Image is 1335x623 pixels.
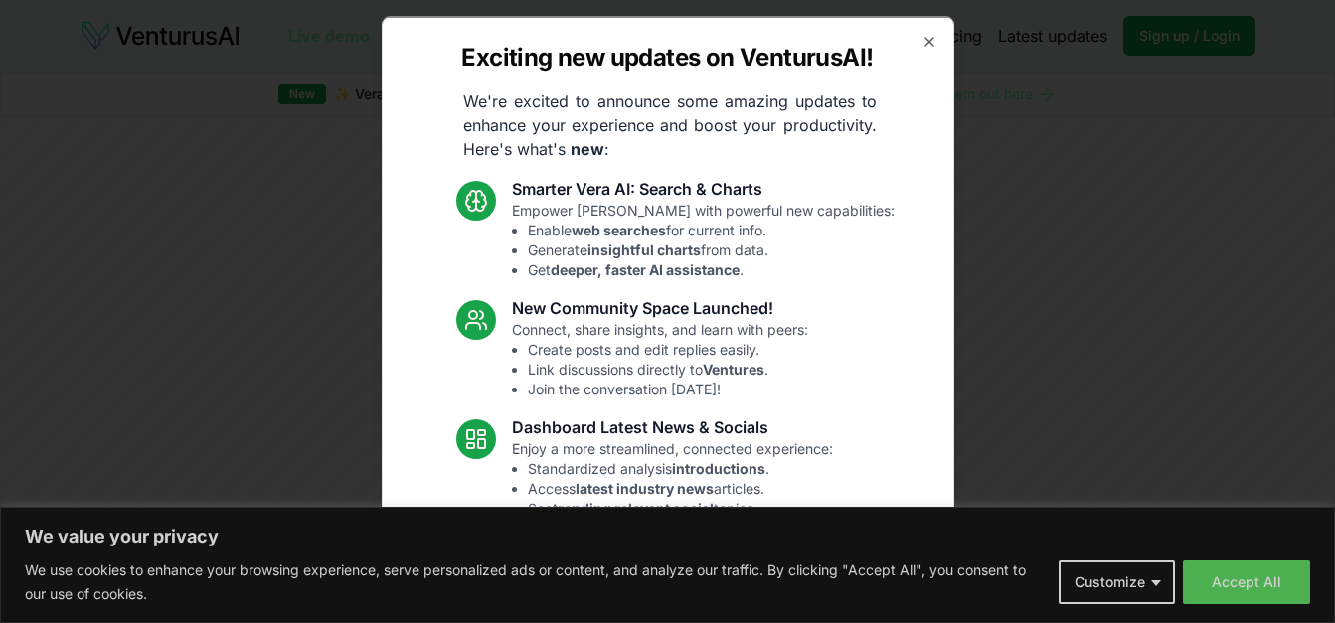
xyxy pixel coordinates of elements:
[528,597,818,617] li: Fixed mobile chat & sidebar glitches.
[703,360,764,377] strong: Ventures
[528,259,895,279] li: Get .
[512,438,833,518] p: Enjoy a more streamlined, connected experience:
[571,138,604,158] strong: new
[528,359,808,379] li: Link discussions directly to .
[528,458,833,478] li: Standardized analysis .
[447,88,893,160] p: We're excited to announce some amazing updates to enhance your experience and boost your producti...
[512,414,833,438] h3: Dashboard Latest News & Socials
[672,459,765,476] strong: introductions
[512,295,808,319] h3: New Community Space Launched!
[551,260,740,277] strong: deeper, faster AI assistance
[528,498,833,518] li: See topics.
[512,534,818,557] h3: Fixes and UI Polish
[528,379,808,398] li: Join the conversation [DATE]!
[587,240,701,257] strong: insightful charts
[528,339,808,359] li: Create posts and edit replies easily.
[553,499,714,516] strong: trending relevant social
[572,221,666,237] strong: web searches
[512,176,895,200] h3: Smarter Vera AI: Search & Charts
[528,577,818,597] li: Resolved Vera chart loading issue.
[512,200,895,279] p: Empower [PERSON_NAME] with powerful new capabilities:
[461,41,873,73] h2: Exciting new updates on VenturusAI!
[512,319,808,398] p: Connect, share insights, and learn with peers:
[528,478,833,498] li: Access articles.
[576,479,714,496] strong: latest industry news
[528,239,895,259] li: Generate from data.
[528,220,895,239] li: Enable for current info.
